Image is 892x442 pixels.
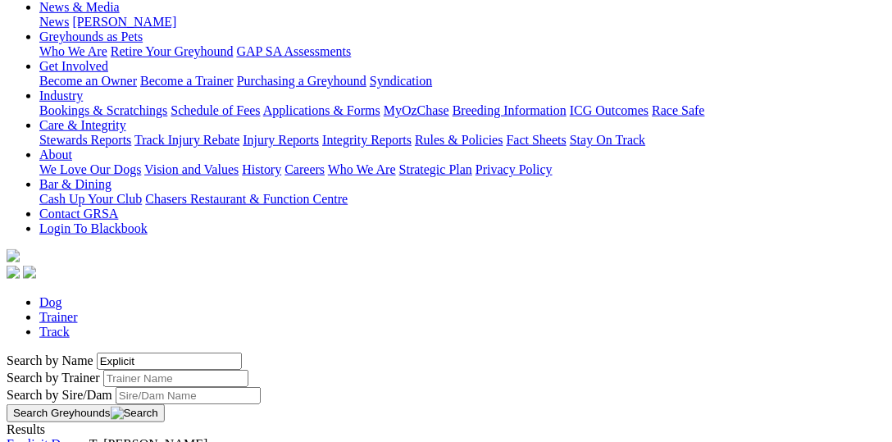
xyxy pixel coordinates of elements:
[415,133,503,147] a: Rules & Policies
[507,133,567,147] a: Fact Sheets
[39,15,69,29] a: News
[570,103,649,117] a: ICG Outcomes
[263,103,380,117] a: Applications & Forms
[116,387,261,404] input: Search by Sire/Dam name
[39,192,885,207] div: Bar & Dining
[39,103,167,117] a: Bookings & Scratchings
[23,266,36,279] img: twitter.svg
[39,74,885,89] div: Get Involved
[39,295,62,309] a: Dog
[140,74,234,88] a: Become a Trainer
[144,162,239,176] a: Vision and Values
[39,44,107,58] a: Who We Are
[97,353,242,370] input: Search by Greyhound name
[652,103,704,117] a: Race Safe
[7,404,165,422] button: Search Greyhounds
[39,310,78,324] a: Trainer
[39,103,885,118] div: Industry
[39,207,118,221] a: Contact GRSA
[237,44,352,58] a: GAP SA Assessments
[384,103,449,117] a: MyOzChase
[7,249,20,262] img: logo-grsa-white.png
[242,162,281,176] a: History
[476,162,553,176] a: Privacy Policy
[145,192,348,206] a: Chasers Restaurant & Function Centre
[243,133,319,147] a: Injury Reports
[171,103,260,117] a: Schedule of Fees
[7,353,93,367] label: Search by Name
[39,325,70,339] a: Track
[39,133,885,148] div: Care & Integrity
[322,133,412,147] a: Integrity Reports
[7,388,112,402] label: Search by Sire/Dam
[39,118,126,132] a: Care & Integrity
[399,162,472,176] a: Strategic Plan
[39,192,142,206] a: Cash Up Your Club
[453,103,567,117] a: Breeding Information
[39,15,885,30] div: News & Media
[39,177,111,191] a: Bar & Dining
[134,133,239,147] a: Track Injury Rebate
[7,422,885,437] div: Results
[39,162,141,176] a: We Love Our Dogs
[39,221,148,235] a: Login To Blackbook
[284,162,325,176] a: Careers
[39,30,143,43] a: Greyhounds as Pets
[39,44,885,59] div: Greyhounds as Pets
[111,44,234,58] a: Retire Your Greyhound
[39,148,72,162] a: About
[370,74,432,88] a: Syndication
[39,74,137,88] a: Become an Owner
[570,133,645,147] a: Stay On Track
[237,74,366,88] a: Purchasing a Greyhound
[7,371,100,385] label: Search by Trainer
[39,59,108,73] a: Get Involved
[7,266,20,279] img: facebook.svg
[103,370,248,387] input: Search by Trainer name
[328,162,396,176] a: Who We Are
[39,133,131,147] a: Stewards Reports
[72,15,176,29] a: [PERSON_NAME]
[39,89,83,103] a: Industry
[111,407,158,420] img: Search
[39,162,885,177] div: About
